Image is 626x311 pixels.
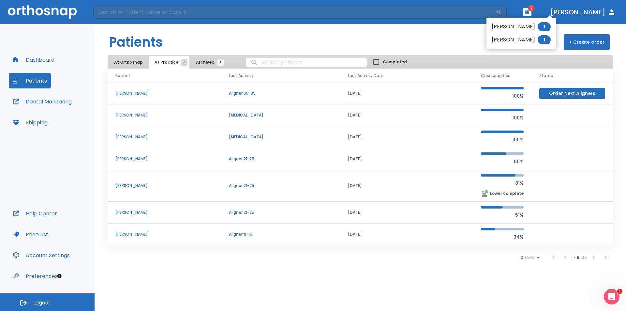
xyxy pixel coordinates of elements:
span: 1 [538,22,551,31]
span: 1 [538,35,551,44]
iframe: Intercom live chat [604,289,619,304]
span: 1 [617,289,622,294]
li: [PERSON_NAME] [486,33,556,46]
li: [PERSON_NAME] [486,20,556,33]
